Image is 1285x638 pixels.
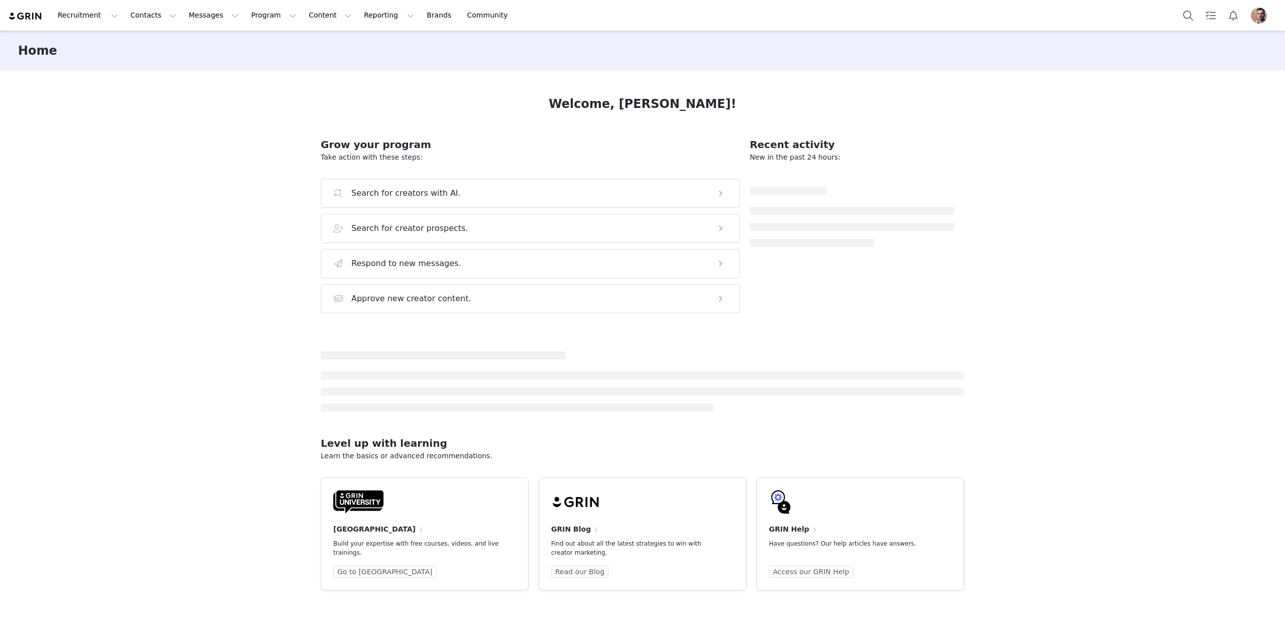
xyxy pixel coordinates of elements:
[551,490,601,514] img: grin-logo-black.svg
[8,12,43,21] img: grin logo
[321,137,740,152] h2: Grow your program
[421,4,460,27] a: Brands
[551,524,591,535] h4: GRIN Blog
[769,539,936,548] p: Have questions? Our help articles have answers.
[351,258,461,270] h3: Respond to new messages.
[124,4,182,27] button: Contacts
[1177,4,1199,27] button: Search
[351,222,468,234] h3: Search for creator prospects.
[1200,4,1222,27] a: Tasks
[551,566,608,578] a: Read our Blog
[321,284,740,313] button: Approve new creator content.
[52,4,124,27] button: Recruitment
[333,490,383,514] img: GRIN-University-Logo-Black.svg
[769,490,793,514] img: GRIN-help-icon.svg
[303,4,357,27] button: Content
[769,566,853,578] a: Access our GRIN Help
[321,179,740,208] button: Search for creators with AI.
[461,4,519,27] a: Community
[769,524,809,535] h4: GRIN Help
[750,152,954,163] p: New in the past 24 hours:
[351,187,461,199] h3: Search for creators with AI.
[18,42,57,60] h3: Home
[321,451,964,461] p: Learn the basics or advanced recommendations.
[321,152,740,163] p: Take action with these steps:
[321,214,740,243] button: Search for creator prospects.
[549,95,736,113] h1: Welcome, [PERSON_NAME]!
[321,249,740,278] button: Respond to new messages.
[245,4,302,27] button: Program
[1251,8,1267,24] img: 9e9bd10f-9b1f-4a21-a9fa-9dc00838f1f3.jpg
[750,137,954,152] h2: Recent activity
[351,293,471,305] h3: Approve new creator content.
[333,539,500,557] p: Build your expertise with free courses, videos, and live trainings.
[183,4,244,27] button: Messages
[1245,8,1277,24] button: Profile
[358,4,420,27] button: Reporting
[321,436,964,451] h2: Level up with learning
[551,539,718,557] p: Find out about all the latest strategies to win with creator marketing.
[333,524,416,535] h4: [GEOGRAPHIC_DATA]
[1222,4,1244,27] button: Notifications
[333,566,437,578] a: Go to [GEOGRAPHIC_DATA]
